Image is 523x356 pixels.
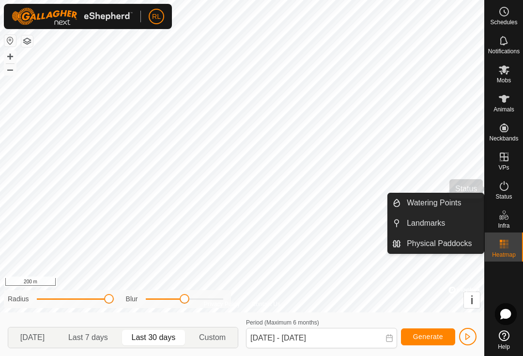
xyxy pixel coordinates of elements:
[12,8,133,25] img: Gallagher Logo
[68,332,108,343] span: Last 7 days
[497,77,511,83] span: Mobs
[488,48,520,54] span: Notifications
[490,19,517,25] span: Schedules
[4,63,16,75] button: –
[498,344,510,350] span: Help
[152,12,161,22] span: RL
[464,292,480,308] button: i
[8,294,29,304] label: Radius
[498,165,509,170] span: VPs
[21,35,33,47] button: Map Layers
[132,332,176,343] span: Last 30 days
[401,193,484,213] a: Watering Points
[4,51,16,62] button: +
[498,223,509,229] span: Infra
[413,333,443,341] span: Generate
[388,234,484,253] li: Physical Paddocks
[388,193,484,213] li: Watering Points
[485,326,523,354] a: Help
[204,300,240,309] a: Privacy Policy
[126,294,138,304] label: Blur
[252,300,280,309] a: Contact Us
[388,214,484,233] li: Landmarks
[407,197,461,209] span: Watering Points
[470,294,474,307] span: i
[492,252,516,258] span: Heatmap
[401,328,455,345] button: Generate
[489,136,518,141] span: Neckbands
[493,107,514,112] span: Animals
[199,332,226,343] span: Custom
[401,214,484,233] a: Landmarks
[4,35,16,46] button: Reset Map
[20,332,45,343] span: [DATE]
[407,238,472,249] span: Physical Paddocks
[401,234,484,253] a: Physical Paddocks
[246,319,319,326] label: Period (Maximum 6 months)
[407,217,445,229] span: Landmarks
[495,194,512,200] span: Status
